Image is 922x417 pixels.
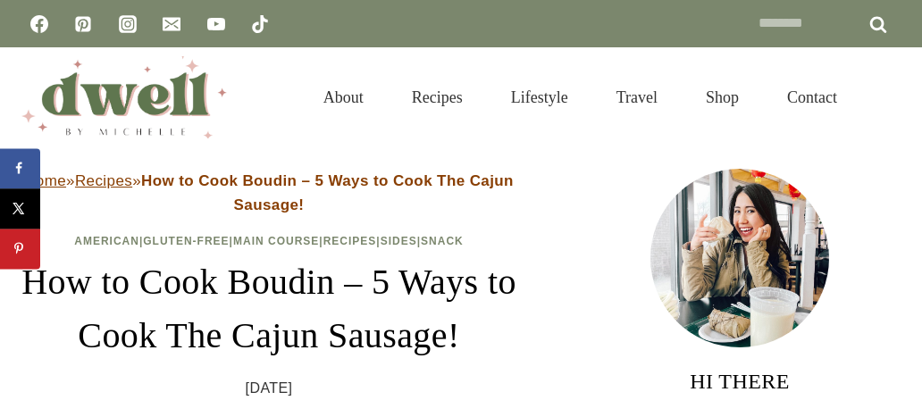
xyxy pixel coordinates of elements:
a: Recipes [323,235,377,247]
h1: How to Cook Boudin – 5 Ways to Cook The Cajun Sausage! [21,255,516,363]
a: YouTube [198,6,234,42]
a: Main Course [233,235,319,247]
a: Recipes [388,69,487,127]
a: American [74,235,139,247]
a: Gluten-Free [143,235,229,247]
a: Home [24,172,66,189]
a: Instagram [110,6,146,42]
time: [DATE] [246,377,293,400]
a: Recipes [75,172,132,189]
a: Facebook [21,6,57,42]
strong: How to Cook Boudin – 5 Ways to Cook The Cajun Sausage! [141,172,514,213]
a: Email [154,6,189,42]
a: TikTok [242,6,278,42]
a: Travel [592,69,682,127]
a: Contact [763,69,861,127]
a: Shop [682,69,763,127]
a: Snack [421,235,464,247]
span: | | | | | [74,235,464,247]
img: DWELL by michelle [21,56,227,138]
h3: HI THERE [579,365,901,397]
a: Sides [381,235,417,247]
a: About [299,69,388,127]
span: » » [24,172,514,213]
nav: Primary Navigation [299,69,861,127]
button: View Search Form [870,82,901,113]
a: Pinterest [65,6,101,42]
a: Lifestyle [487,69,592,127]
